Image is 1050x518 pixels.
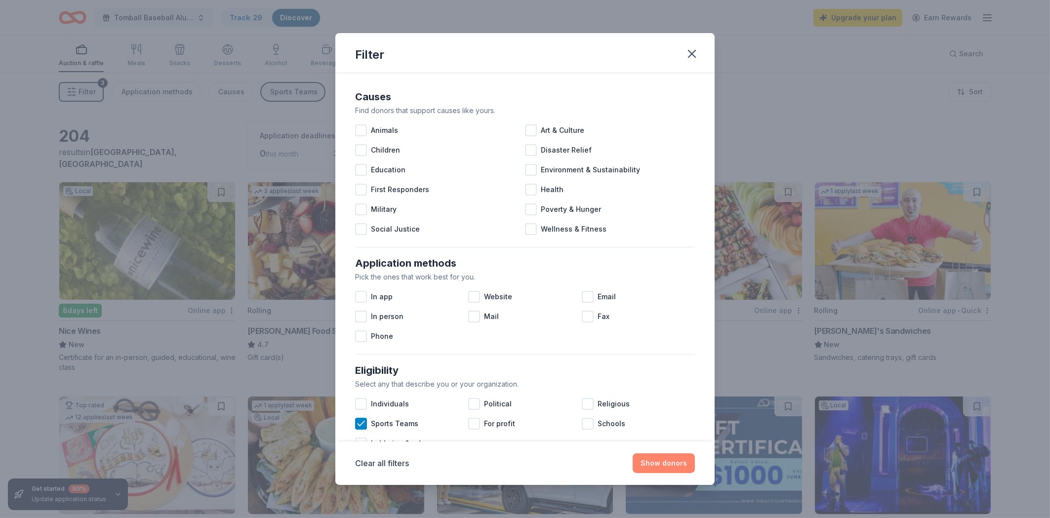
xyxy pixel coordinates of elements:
div: Application methods [355,255,695,271]
span: Mail [484,311,499,322]
span: Schools [598,418,625,430]
span: Environment & Sustainability [541,164,640,176]
span: Military [371,203,397,215]
span: Phone [371,330,393,342]
span: Disaster Relief [541,144,592,156]
span: Lobbying & advocacy [371,438,445,449]
span: In app [371,291,393,303]
span: Social Justice [371,223,420,235]
span: In person [371,311,404,322]
span: Political [484,398,512,410]
span: Sports Teams [371,418,418,430]
div: Causes [355,89,695,105]
span: Animals [371,124,398,136]
span: For profit [484,418,515,430]
button: Clear all filters [355,457,409,469]
span: Wellness & Fitness [541,223,606,235]
span: Individuals [371,398,409,410]
span: Website [484,291,512,303]
span: Health [541,184,564,196]
button: Show donors [633,453,695,473]
span: Fax [598,311,609,322]
span: Education [371,164,405,176]
span: First Responders [371,184,429,196]
div: Find donors that support causes like yours. [355,105,695,117]
div: Filter [355,47,384,63]
div: Select any that describe you or your organization. [355,378,695,390]
span: Religious [598,398,630,410]
div: Pick the ones that work best for you. [355,271,695,283]
span: Art & Culture [541,124,584,136]
span: Poverty & Hunger [541,203,601,215]
div: Eligibility [355,362,695,378]
span: Email [598,291,616,303]
span: Children [371,144,400,156]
